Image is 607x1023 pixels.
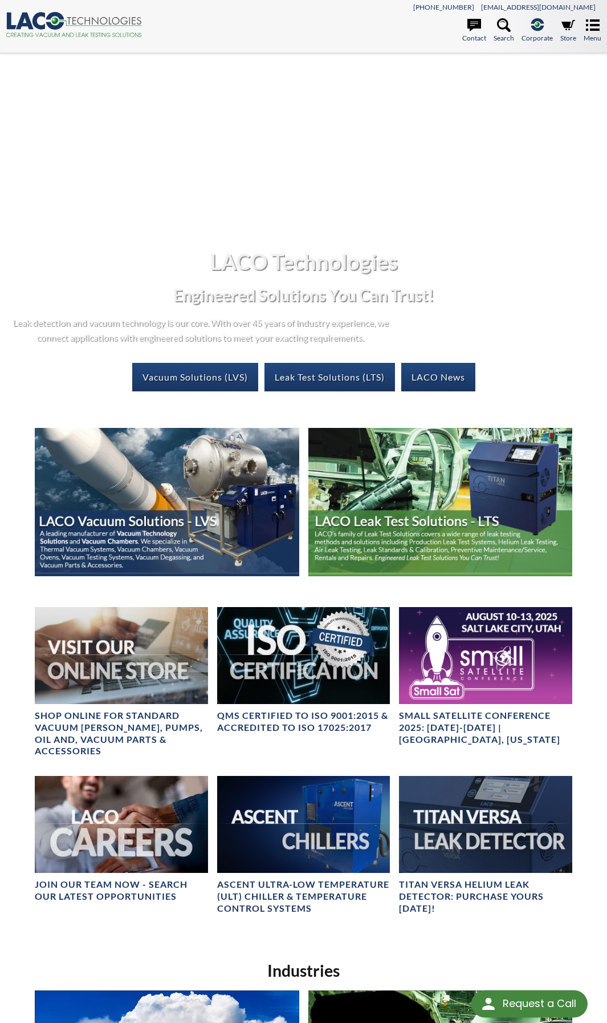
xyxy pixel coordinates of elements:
[35,710,207,757] h4: SHOP ONLINE FOR STANDARD VACUUM [PERSON_NAME], PUMPS, OIL AND, VACUUM PARTS & ACCESSORIES
[35,428,299,576] img: LACO-Vacuum-Solutions-space2.jpg
[35,879,207,903] h4: Join our team now - SEARCH OUR LATEST OPPORTUNITIES
[9,315,391,344] p: Leak detection and vacuum technology is our core. With over 45 years of industry experience, we c...
[462,18,486,43] a: Contact
[217,879,390,914] h4: Ascent Ultra-Low Temperature (ULT) Chiller & Temperature Control Systems
[399,776,572,873] img: TITAN VERSA banner
[9,248,598,276] h1: LACO Technologies
[399,607,572,746] a: Small Satellite Conference 2025: August 10-13 | Salt Lake City, UtahSmall Satellite Conference 20...
[35,607,207,704] img: Visit Our Online Store header
[399,879,572,914] h4: TITAN VERSA Helium Leak Detector: Purchase Yours [DATE]!
[481,3,596,11] a: [EMAIL_ADDRESS][DOMAIN_NAME]
[399,776,572,915] a: TITAN VERSA bannerTITAN VERSA Helium Leak Detector: Purchase Yours [DATE]!
[264,363,395,391] a: Leak Test Solutions (LTS)
[401,363,475,391] a: LACO News
[217,710,390,734] h4: QMS CERTIFIED to ISO 9001:2015 & Accredited to ISO 17025:2017
[479,995,498,1013] img: round button
[30,960,577,981] h2: Industries
[217,776,390,873] img: Ascent Chiller Image
[35,776,207,903] a: Join our team now - SEARCH OUR LATEST OPPORTUNITIES
[9,285,598,306] h2: Engineered Solutions You Can Trust!
[217,607,390,704] img: ISO Certification header
[217,776,390,915] a: Ascent Chiller ImageAscent Ultra-Low Temperature (ULT) Chiller & Temperature Control Systems
[413,3,474,11] a: [PHONE_NUMBER]
[399,607,572,704] img: Small Satellite Conference 2025: August 10-13 | Salt Lake City, Utah
[217,607,390,734] a: ISO Certification headerQMS CERTIFIED to ISO 9001:2015 & Accredited to ISO 17025:2017
[35,607,207,758] a: Visit Our Online Store headerSHOP ONLINE FOR STANDARD VACUUM [PERSON_NAME], PUMPS, OIL AND, VACUU...
[494,18,514,43] a: Search
[132,363,258,391] a: Vacuum Solutions (LVS)
[471,990,588,1018] div: Request a Call
[503,990,576,1017] div: Request a Call
[522,33,553,43] span: Corporate
[584,18,601,43] a: Menu
[308,428,572,576] img: LACO-Leak-Test-Solutions_automotive.jpg
[399,710,572,745] h4: Small Satellite Conference 2025: [DATE]-[DATE] | [GEOGRAPHIC_DATA], [US_STATE]
[560,18,576,43] a: Store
